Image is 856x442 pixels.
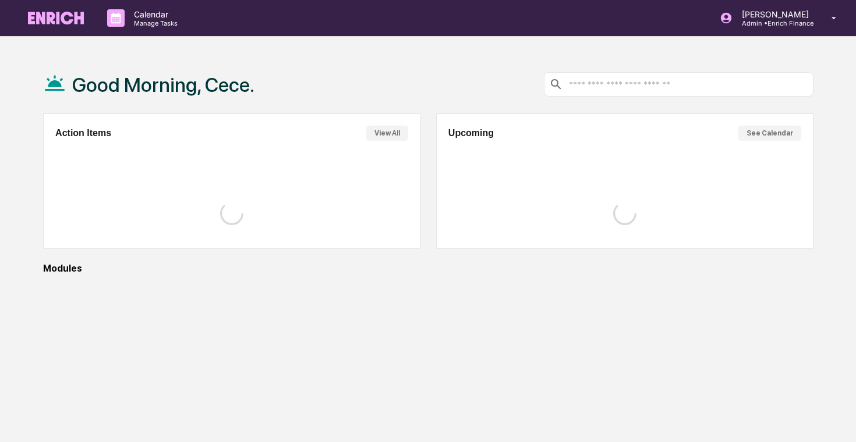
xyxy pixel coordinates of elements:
[366,126,408,141] button: View All
[738,126,801,141] button: See Calendar
[28,12,84,24] img: logo
[72,73,254,97] h1: Good Morning, Cece.
[448,128,494,138] h2: Upcoming
[125,19,183,27] p: Manage Tasks
[55,128,111,138] h2: Action Items
[733,19,815,27] p: Admin • Enrich Finance
[125,9,183,19] p: Calendar
[43,263,813,274] div: Modules
[733,9,815,19] p: [PERSON_NAME]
